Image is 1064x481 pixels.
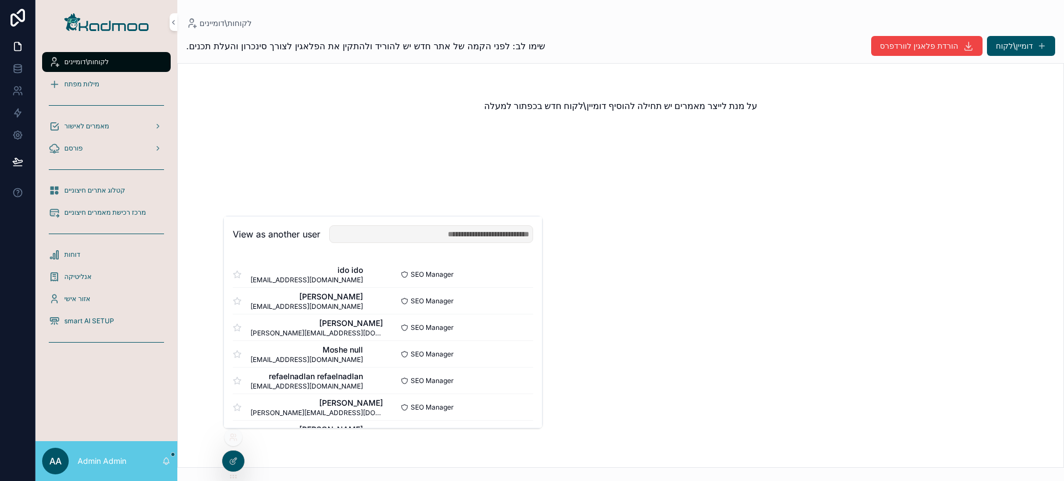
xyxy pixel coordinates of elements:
span: SEO Manager [411,376,454,385]
a: smart AI SETUP [42,311,171,331]
span: smart AI SETUP [64,317,114,325]
a: פורסם [42,138,171,158]
span: אנליטיקה [64,272,91,281]
a: מאמרים לאישור [42,116,171,136]
a: דוחות [42,245,171,265]
div: scrollable content [35,44,177,365]
span: [PERSON_NAME] [250,291,363,302]
span: מילות מפתח [64,80,99,89]
span: לקוחות\דומיינים [64,58,109,66]
span: SEO Manager [411,350,454,359]
span: AA [49,454,62,468]
span: [EMAIL_ADDRESS][DOMAIN_NAME] [250,302,363,311]
a: אנליטיקה [42,267,171,287]
span: [EMAIL_ADDRESS][DOMAIN_NAME] [250,355,363,364]
a: אזור אישי [42,289,171,309]
span: [EMAIL_ADDRESS][DOMAIN_NAME] [250,382,363,391]
button: הורדת פלאגין לוורדפרס [871,36,983,56]
span: SEO Manager [411,403,454,412]
span: מאמרים לאישור [64,122,109,131]
span: [PERSON_NAME] [250,424,363,435]
span: Moshe null [250,344,363,355]
a: קטלוג אתרים חיצוניים [42,180,171,200]
span: [PERSON_NAME][EMAIL_ADDRESS][DOMAIN_NAME] [250,408,383,417]
span: refaelnadlan refaelnadlan [250,371,363,382]
span: [PERSON_NAME] [250,318,383,329]
p: Admin Admin [78,456,126,467]
a: מרכז רכישת מאמרים חיצוניים [42,203,171,223]
h2: View as another user [233,227,320,241]
span: הורדת פלאגין לוורדפרס [880,40,958,51]
span: [PERSON_NAME][EMAIL_ADDRESS][DOMAIN_NAME] [250,329,383,338]
span: SEO Manager [411,297,454,306]
span: קטלוג אתרים חיצוניים [64,186,125,195]
span: פורסם [64,144,83,153]
img: App logo [64,13,149,31]
span: SEO Manager [411,323,454,332]
span: לקוחות\דומיינים [199,18,252,29]
h2: על מנת לייצר מאמרים יש תחילה להוסיף דומיין\לקוח חדש בכפתור למעלה [484,99,758,112]
span: דוחות [64,250,80,259]
span: ido ido [250,265,363,276]
span: [EMAIL_ADDRESS][DOMAIN_NAME] [250,276,363,285]
a: מילות מפתח [42,74,171,94]
span: [PERSON_NAME] [250,397,383,408]
span: מרכז רכישת מאמרים חיצוניים [64,208,146,217]
button: דומיין\לקוח [987,36,1055,56]
span: שימו לב: לפני הקמה של אתר חדש יש להוריד ולהתקין את הפלאגין לצורך סינכרון והעלת תכנים. [186,39,545,53]
span: אזור אישי [64,294,90,303]
a: לקוחות\דומיינים [42,52,171,72]
span: SEO Manager [411,270,454,279]
a: לקוחות\דומיינים [186,18,252,29]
